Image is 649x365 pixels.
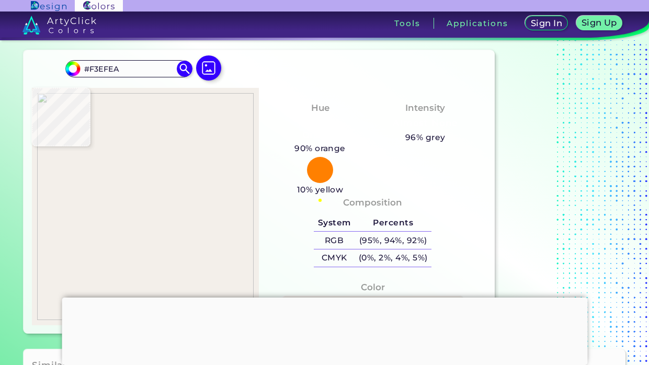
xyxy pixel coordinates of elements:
h4: Intensity [405,100,445,116]
h3: Yellowish Orange [274,117,367,142]
h5: System [314,214,355,232]
h5: Sign In [532,19,561,27]
img: ArtyClick Design logo [31,1,66,11]
h5: CMYK [314,249,355,267]
h4: Hue [311,100,329,116]
img: icon picture [196,55,221,81]
h5: (95%, 94%, 92%) [355,232,431,249]
a: Sign Up [578,17,620,30]
h5: Percents [355,214,431,232]
h4: Composition [343,195,402,210]
img: icon search [177,61,192,76]
img: logo_artyclick_colors_white.svg [22,16,96,35]
h5: (0%, 2%, 4%, 5%) [355,249,431,267]
input: type color.. [80,62,177,76]
img: b640d516-22c5-42be-b8be-61b9ebd0d4be [37,93,254,320]
a: Sign In [527,17,566,30]
h5: 96% grey [405,131,446,144]
iframe: Advertisement [499,26,630,338]
iframe: Advertisement [62,298,587,362]
h3: Almost None [389,117,462,130]
h3: Tools [394,19,420,27]
h4: Color [361,280,385,295]
h5: Sign Up [583,19,616,27]
h3: Applications [447,19,508,27]
h5: RGB [314,232,355,249]
h5: 90% orange [290,142,349,155]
